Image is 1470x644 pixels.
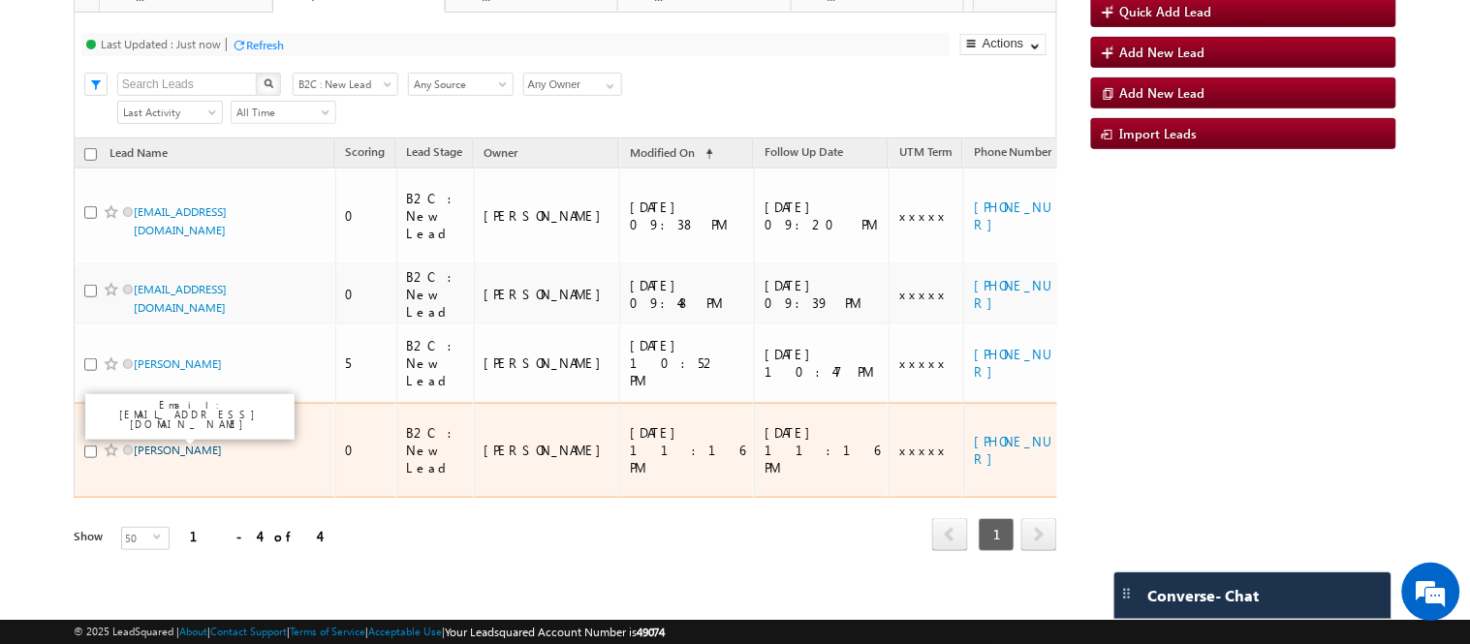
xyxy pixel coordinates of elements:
[134,356,222,371] a: [PERSON_NAME]
[617,113,791,162] a: #7 Counsel [DATE]...
[1120,194,1205,210] span: Add New Lead
[346,401,402,418] div: 5
[1278,116,1362,134] span: Collapse Panel
[899,442,954,459] div: xxxxx
[1021,520,1057,551] a: next
[637,625,666,639] span: 49074
[1119,586,1135,601] img: carter-drag
[843,294,922,309] span: Follow Up Date
[346,522,402,539] div: 0
[765,346,880,381] div: [DATE] 10:47 PM
[485,286,611,303] div: [PERSON_NAME]
[899,286,954,303] div: xxxxx
[134,204,227,237] a: [EMAIL_ADDRESS][DOMAIN_NAME]
[84,148,97,161] input: Check all records
[421,383,513,436] div: B2C : New Lead
[1120,234,1205,251] span: Add New Lead
[293,73,398,96] a: B2C : New Lead
[445,625,666,639] span: Your Leadsquared Account Number is
[890,141,962,167] a: UTM Term
[231,101,336,124] a: All Time
[678,513,824,548] div: [DATE] 09:38 PM
[532,582,659,599] div: [PERSON_NAME]
[272,113,446,162] a: #2 Fresh Leads (Not Called)...
[409,226,507,243] span: Any Source
[408,223,514,246] a: Any Source
[698,146,713,162] span: (sorted ascending)
[755,141,853,167] a: Follow Up Date
[99,109,272,164] a: #4 Follow Up (total pending)64Details
[368,625,442,637] a: Acceptable Use
[1120,44,1205,60] span: Add New Lead
[136,119,260,135] div: #4 Follow Up (total pending)
[33,102,81,127] img: d_60004797649_company_0_60004797649
[630,277,745,312] div: [DATE] 09:48 PM
[346,461,402,478] div: 0
[998,291,1056,317] span: Actions
[765,199,880,233] div: [DATE] 09:20 PM
[407,337,465,389] div: B2C : New Lead
[134,518,227,551] a: [EMAIL_ADDRESS][DOMAIN_NAME]
[1120,84,1205,101] span: Add New Lead
[408,222,514,246] div: Lead Source Filter
[765,144,843,159] span: Follow Up Date
[346,340,402,357] div: 0
[93,400,287,429] p: Email: [EMAIL_ADDRESS][DOMAIN_NAME]
[74,623,666,641] span: © 2025 LeadSquared | | | | |
[232,104,329,121] span: All Time
[346,294,386,309] span: Scoring
[346,207,388,225] div: 0
[765,424,880,476] div: [DATE] 11:16 PM
[74,5,213,39] img: Custom Logo
[101,102,326,127] div: Chat with us now
[346,582,402,599] div: -40
[960,184,1047,205] button: Actions
[407,144,463,159] span: Lead Stage
[134,443,222,457] a: [PERSON_NAME]
[833,291,931,317] a: Follow Up Date
[134,458,227,491] a: [EMAIL_ADDRESS][DOMAIN_NAME]
[828,138,952,153] div: ...
[596,74,620,93] a: Show All Items
[630,145,695,160] span: Modified On
[532,522,659,539] div: [PERSON_NAME]
[294,76,391,93] span: B2C : New Lead
[1120,153,1212,169] span: Quick Add Lead
[974,199,1092,232] a: [PHONE_NUMBER]
[336,141,395,167] a: Scoring
[669,291,771,317] a: Modified On (sorted descending)
[485,207,611,225] div: [PERSON_NAME]
[630,424,745,476] div: [DATE] 11:16 PM
[899,354,954,372] div: xxxxx
[485,354,611,372] div: [PERSON_NAME]
[407,424,465,476] div: B2C : New Lead
[290,625,365,637] a: Terms of Service
[100,292,177,318] a: Lead Name
[974,277,1092,311] a: [PHONE_NUMBER]
[210,625,287,637] a: Contact Support
[421,322,513,375] div: B2C : New Lead
[122,528,153,549] span: 50
[407,190,465,242] div: B2C : New Lead
[293,72,398,96] div: Lead Stage Filter
[532,401,659,418] div: [PERSON_NAME]
[828,119,952,135] div: #6 Interacted Not Counseled
[746,296,762,312] span: (sorted descending)
[318,10,364,56] div: Minimize live chat window
[74,528,106,545] div: Show
[1120,275,1198,291] span: Import Leads
[1120,3,1212,19] span: Quick Add Lead
[421,444,513,496] div: B2C : New Lead
[843,513,988,548] div: [DATE] 09:20 PM
[596,224,620,243] a: Show All Items
[229,137,266,154] div: Details
[482,119,606,135] div: #1 Calendly Bookings For [DATE]
[408,73,514,96] a: Any Source
[791,113,964,162] a: #6 Interacted Not Counseled...
[264,78,273,88] img: Search
[843,573,988,608] div: [DATE] 02:04 PM
[654,119,778,135] div: #7 Counsel [DATE]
